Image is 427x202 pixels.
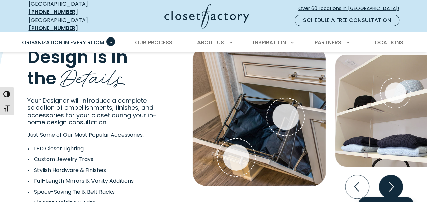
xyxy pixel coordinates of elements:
[372,39,403,46] span: Locations
[27,145,156,153] li: LED Closet Lighting
[27,155,156,163] li: Custom Jewelry Trays
[29,24,78,32] a: [PHONE_NUMBER]
[27,177,156,185] li: Full-Length Mirrors & Vanity Additions
[17,33,410,52] nav: Primary Menu
[27,166,156,174] li: Stylish Hardware & Finishes
[298,5,404,12] span: Over 60 Locations in [GEOGRAPHIC_DATA]!
[29,8,78,16] a: [PHONE_NUMBER]
[298,3,405,15] a: Over 60 Locations in [GEOGRAPHIC_DATA]!
[27,131,178,139] p: Just Some of Our Most Popular Accessories:
[164,4,249,29] img: Closet Factory Logo
[376,172,405,201] button: Next slide
[315,39,341,46] span: Partners
[27,45,128,70] span: Design is in
[295,15,399,26] a: Schedule a Free Consultation
[29,16,111,32] div: [GEOGRAPHIC_DATA]
[27,96,156,127] span: Your Designer will introduce a complete selection of embellishments, finishes, and accessories fo...
[253,39,286,46] span: Inspiration
[27,188,156,196] li: Space-Saving Tie & Belt Racks
[193,46,326,186] img: Custom closet with built-in pull-down hamper
[22,39,104,46] span: Organization in Every Room
[60,59,125,92] span: Details
[197,39,224,46] span: About Us
[135,39,172,46] span: Our Process
[343,172,372,201] button: Previous slide
[27,66,56,91] span: the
